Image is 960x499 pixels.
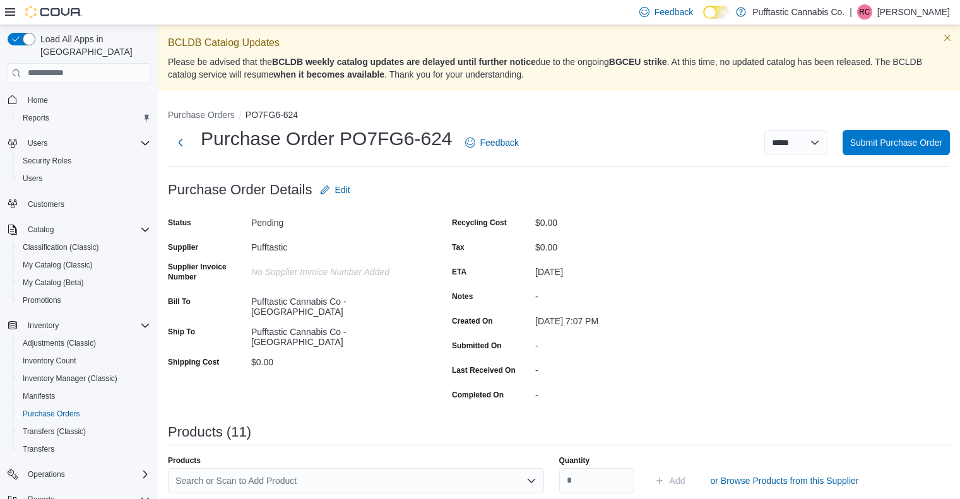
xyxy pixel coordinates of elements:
[23,196,150,212] span: Customers
[335,184,350,196] span: Edit
[535,262,704,277] div: [DATE]
[23,197,69,212] a: Customers
[18,406,85,421] a: Purchase Orders
[13,440,155,458] button: Transfers
[273,69,384,79] strong: when it becomes available
[23,222,59,237] button: Catalog
[23,136,52,151] button: Users
[251,291,420,317] div: Pufftastic Cannabis Co - [GEOGRAPHIC_DATA]
[28,320,59,331] span: Inventory
[703,6,730,19] input: Dark Mode
[18,442,59,457] a: Transfers
[18,389,150,404] span: Manifests
[13,405,155,423] button: Purchase Orders
[168,357,219,367] label: Shipping Cost
[25,6,82,18] img: Cova
[168,182,312,197] h3: Purchase Order Details
[23,136,150,151] span: Users
[23,278,84,288] span: My Catalog (Beta)
[18,171,47,186] a: Users
[752,4,844,20] p: Pufftastic Cannabis Co.
[3,466,155,483] button: Operations
[559,455,590,466] label: Quantity
[201,126,453,151] h1: Purchase Order PO7FG6-624
[23,426,86,437] span: Transfers (Classic)
[18,110,150,126] span: Reports
[13,352,155,370] button: Inventory Count
[23,338,96,348] span: Adjustments (Classic)
[168,130,193,155] button: Next
[23,373,117,384] span: Inventory Manager (Classic)
[535,286,704,302] div: -
[18,240,150,255] span: Classification (Classic)
[246,110,298,120] button: PO7FG6-624
[18,371,150,386] span: Inventory Manager (Classic)
[23,444,54,454] span: Transfers
[251,352,420,367] div: $0.00
[23,242,99,252] span: Classification (Classic)
[3,134,155,152] button: Users
[35,33,150,58] span: Load All Apps in [GEOGRAPHIC_DATA]
[452,291,473,302] label: Notes
[535,213,704,228] div: $0.00
[18,171,150,186] span: Users
[480,136,519,149] span: Feedback
[535,336,704,351] div: -
[168,242,198,252] label: Supplier
[23,356,76,366] span: Inventory Count
[3,195,155,213] button: Customers
[18,353,81,368] a: Inventory Count
[18,153,76,168] a: Security Roles
[23,409,80,419] span: Purchase Orders
[18,371,122,386] a: Inventory Manager (Classic)
[23,260,93,270] span: My Catalog (Classic)
[168,455,201,466] label: Products
[18,424,91,439] a: Transfers (Classic)
[28,469,65,479] span: Operations
[13,152,155,170] button: Security Roles
[251,237,420,252] div: Pufftastic
[3,91,155,109] button: Home
[13,256,155,274] button: My Catalog (Classic)
[13,334,155,352] button: Adjustments (Classic)
[13,238,155,256] button: Classification (Classic)
[535,385,704,400] div: -
[23,222,150,237] span: Catalog
[452,365,516,375] label: Last Received On
[18,293,150,308] span: Promotions
[23,113,49,123] span: Reports
[168,296,191,307] label: Bill To
[168,56,950,81] p: Please be advised that the due to the ongoing . At this time, no updated catalog has been release...
[3,317,155,334] button: Inventory
[168,35,950,50] p: BCLDB Catalog Updates
[655,6,693,18] span: Feedback
[168,110,235,120] button: Purchase Orders
[452,242,465,252] label: Tax
[23,318,150,333] span: Inventory
[706,468,864,493] button: or Browse Products from this Supplier
[18,110,54,126] a: Reports
[535,311,704,326] div: [DATE] 7:07 PM
[711,474,859,487] span: or Browse Products from this Supplier
[23,391,55,401] span: Manifests
[526,476,536,486] button: Open list of options
[251,322,420,347] div: Pufftastic Cannabis Co - [GEOGRAPHIC_DATA]
[850,136,942,149] span: Submit Purchase Order
[251,213,420,228] div: Pending
[18,275,89,290] a: My Catalog (Beta)
[18,406,150,421] span: Purchase Orders
[13,423,155,440] button: Transfers (Classic)
[18,257,98,273] a: My Catalog (Classic)
[168,109,950,124] nav: An example of EuiBreadcrumbs
[13,370,155,387] button: Inventory Manager (Classic)
[23,467,150,482] span: Operations
[315,177,355,203] button: Edit
[857,4,872,20] div: Ravi Chauhan
[452,316,493,326] label: Created On
[168,262,246,282] label: Supplier Invoice Number
[18,336,150,351] span: Adjustments (Classic)
[18,389,60,404] a: Manifests
[535,360,704,375] div: -
[703,19,704,20] span: Dark Mode
[28,95,48,105] span: Home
